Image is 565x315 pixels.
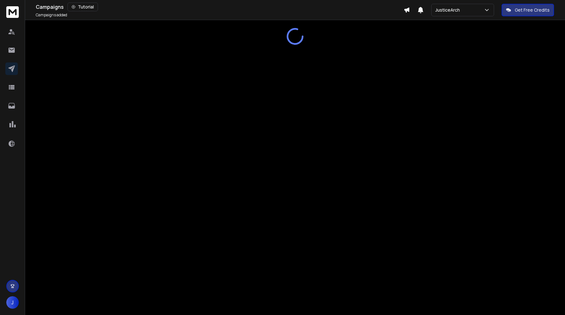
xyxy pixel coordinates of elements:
[435,7,462,13] p: JusticeArch
[36,3,404,11] div: Campaigns
[502,4,554,16] button: Get Free Credits
[515,7,550,13] p: Get Free Credits
[6,296,19,309] button: J
[36,13,67,18] p: Campaigns added
[67,3,98,11] button: Tutorial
